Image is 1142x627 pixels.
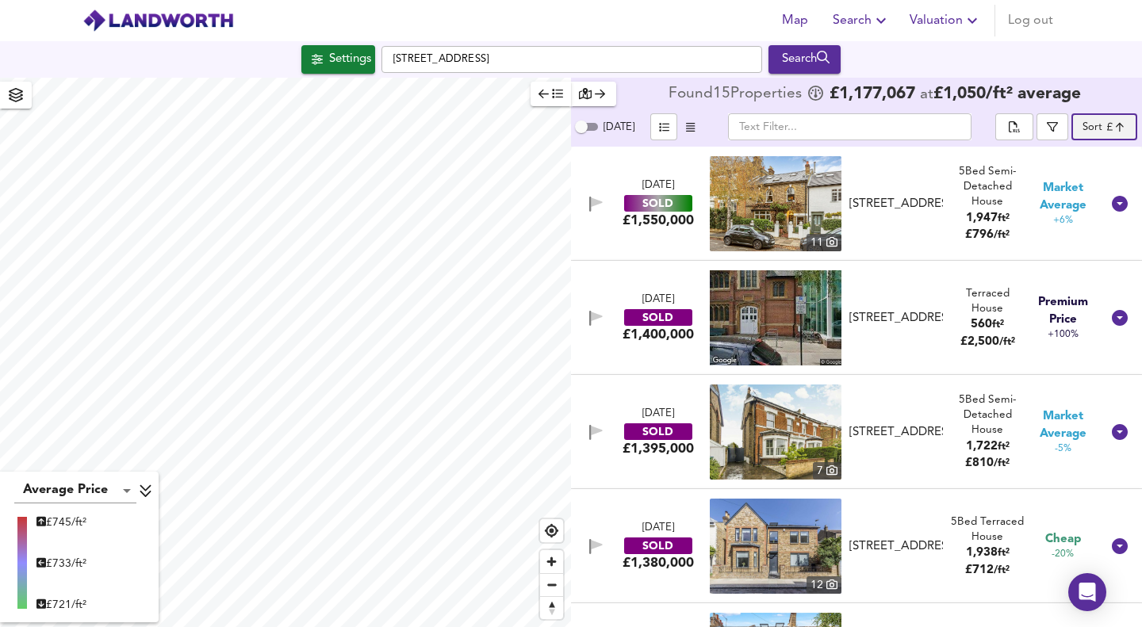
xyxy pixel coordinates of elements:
[833,10,891,32] span: Search
[710,384,841,480] img: property thumbnail
[910,10,982,32] span: Valuation
[1068,573,1106,611] div: Open Intercom Messenger
[994,458,1010,468] span: / ft²
[710,499,841,594] img: property thumbnail
[933,86,1081,102] span: £ 1,050 / ft² average
[849,538,943,555] div: [STREET_ADDRESS]
[994,565,1010,575] span: / ft²
[642,521,674,536] div: [DATE]
[1055,442,1071,456] span: -5%
[965,229,1010,241] span: £ 796
[949,164,1025,210] div: 5 Bed Semi-Detached House
[966,212,998,224] span: 1,947
[849,196,943,212] div: [STREET_ADDRESS]
[772,49,837,70] div: Search
[642,292,674,308] div: [DATE]
[1045,531,1081,548] span: Cheap
[624,195,692,212] div: SOLD
[949,392,1025,438] div: 5 Bed Semi-Detached House
[849,310,943,327] div: [STREET_ADDRESS]
[571,375,1142,489] div: [DATE]SOLD£1,395,000 property thumbnail 7 [STREET_ADDRESS]5Bed Semi-Detached House1,722ft²£810/ft...
[849,424,943,441] div: [STREET_ADDRESS]
[999,337,1015,347] span: / ft²
[768,45,841,74] button: Search
[966,547,998,559] span: 1,938
[381,46,762,73] input: Enter a location...
[540,519,563,542] button: Find my location
[1110,194,1129,213] svg: Show Details
[1025,294,1101,328] span: Premium Price
[1048,328,1079,342] span: +100%
[710,499,841,594] a: property thumbnail 12
[540,597,563,619] span: Reset bearing to north
[624,309,692,326] div: SOLD
[826,5,897,36] button: Search
[1071,113,1137,140] div: Sort
[604,122,634,132] span: [DATE]
[540,596,563,619] button: Reset bearing to north
[36,597,86,613] div: £ 721/ft²
[807,234,841,251] div: 11
[571,261,1142,375] div: [DATE]SOLD£1,400,000 [STREET_ADDRESS]Terraced House560ft²£2,500/ft² Premium Price+100%
[998,213,1010,224] span: ft²
[710,384,841,480] a: property thumbnail 7
[1053,214,1073,227] span: +6%
[571,147,1142,261] div: [DATE]SOLD£1,550,000 property thumbnail 11 [STREET_ADDRESS]5Bed Semi-Detached House1,947ft²£796/f...
[992,319,1004,330] span: ft²
[710,270,841,365] img: streetview
[669,86,806,102] div: Found 15 Propert ies
[998,548,1010,558] span: ft²
[776,10,814,32] span: Map
[1110,308,1129,327] svg: Show Details
[36,514,86,530] div: £ 745/ft²
[966,441,998,453] span: 1,722
[949,514,1025,545] div: 5 Bed Terraced House
[642,178,674,193] div: [DATE]
[82,9,234,32] img: logo
[1110,422,1129,442] svg: Show Details
[623,554,694,572] div: £1,380,000
[807,576,841,594] div: 12
[813,462,841,480] div: 7
[329,49,371,70] div: Settings
[540,573,563,596] button: Zoom out
[1110,537,1129,556] svg: Show Details
[642,407,674,422] div: [DATE]
[1025,180,1101,214] span: Market Average
[903,5,988,36] button: Valuation
[623,212,694,229] div: £1,550,000
[710,156,841,251] a: property thumbnail 11
[624,537,692,554] div: SOLD
[710,156,841,251] img: property thumbnail
[994,230,1010,240] span: / ft²
[301,45,375,74] button: Settings
[920,87,933,102] span: at
[1008,10,1053,32] span: Log out
[1025,408,1101,442] span: Market Average
[769,5,820,36] button: Map
[624,423,692,440] div: SOLD
[540,550,563,573] button: Zoom in
[971,319,992,331] span: 560
[960,336,1015,348] span: £ 2,500
[998,442,1010,452] span: ft²
[830,86,915,102] span: £ 1,177,067
[995,113,1033,140] div: split button
[1083,120,1102,135] div: Sort
[1002,5,1060,36] button: Log out
[36,556,86,572] div: £ 733/ft²
[965,564,1010,576] span: £ 712
[623,440,694,457] div: £1,395,000
[768,45,841,74] div: Run Your Search
[623,326,694,343] div: £1,400,000
[728,113,971,140] input: Text Filter...
[965,457,1010,469] span: £ 810
[540,574,563,596] span: Zoom out
[301,45,375,74] div: Click to configure Search Settings
[949,286,1025,317] div: Terraced House
[1052,548,1074,561] span: -20%
[571,489,1142,603] div: [DATE]SOLD£1,380,000 property thumbnail 12 [STREET_ADDRESS]5Bed Terraced House1,938ft²£712/ft² Ch...
[14,478,136,503] div: Average Price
